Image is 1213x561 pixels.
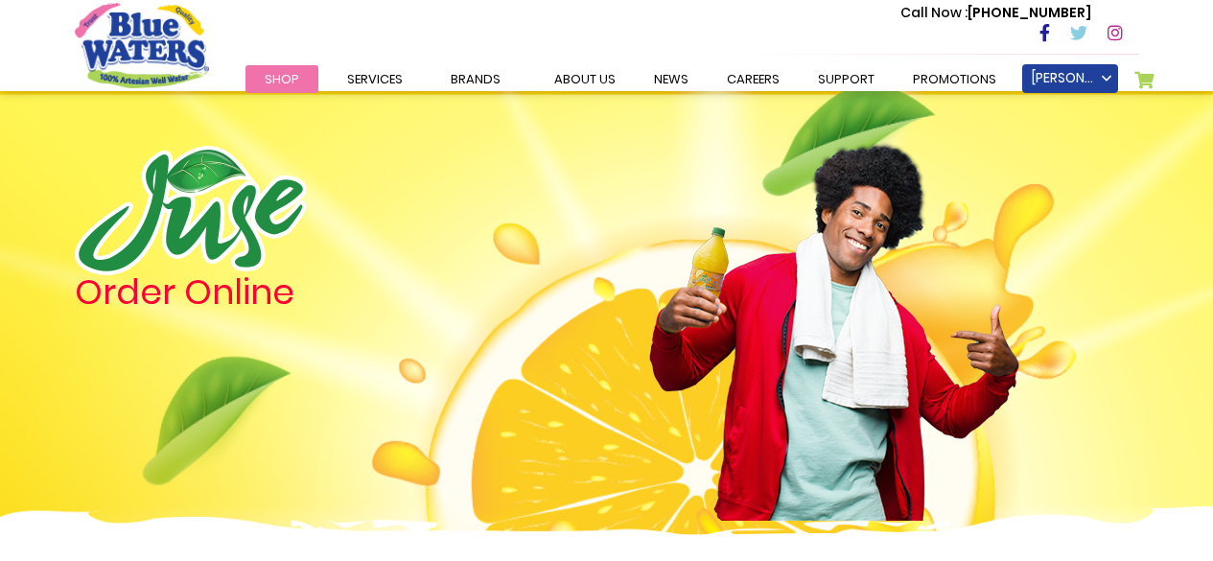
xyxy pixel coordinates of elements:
span: Call Now : [900,3,968,22]
img: logo [75,146,307,275]
a: [PERSON_NAME] [1022,64,1118,93]
a: News [635,65,708,93]
span: Shop [265,70,299,88]
img: man.png [647,110,1021,521]
a: Promotions [894,65,1015,93]
span: Brands [451,70,501,88]
a: support [799,65,894,93]
a: store logo [75,3,209,87]
a: about us [535,65,635,93]
p: [PHONE_NUMBER] [900,3,1091,23]
h4: Order Online [75,275,502,310]
a: careers [708,65,799,93]
span: Services [347,70,403,88]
